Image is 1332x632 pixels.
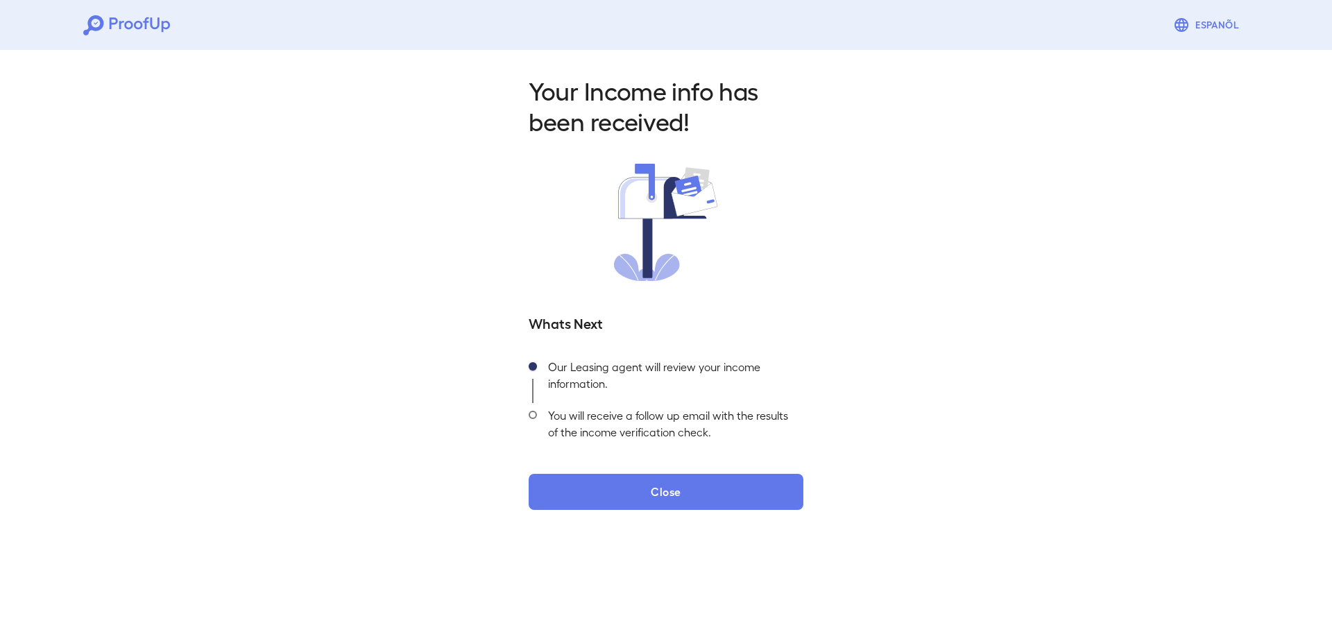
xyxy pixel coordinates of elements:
img: received.svg [614,164,718,281]
button: Espanõl [1168,11,1249,39]
button: Close [529,474,803,510]
h2: Your Income info has been received! [529,75,803,136]
div: You will receive a follow up email with the results of the income verification check. [537,403,803,452]
div: Our Leasing agent will review your income information. [537,355,803,403]
h5: Whats Next [529,313,803,332]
